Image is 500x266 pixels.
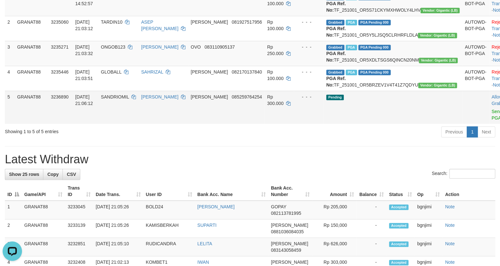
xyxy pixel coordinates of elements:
[22,182,65,201] th: Game/API: activate to sort column ascending
[5,126,204,135] div: Showing 1 to 5 of 5 entries
[358,45,391,50] span: PGA Pending
[47,172,59,177] span: Copy
[312,182,357,201] th: Amount: activate to sort column ascending
[445,260,455,265] a: Note
[191,69,228,75] span: [PERSON_NAME]
[445,204,455,209] a: Note
[267,94,283,106] span: Rp 300.000
[386,182,415,201] th: Status: activate to sort column ascending
[312,219,357,238] td: Rp 150,000
[477,126,495,137] a: Next
[5,66,15,91] td: 4
[101,19,123,25] span: TARDIN10
[326,51,346,63] b: PGA Ref. No:
[5,153,495,166] h1: Latest Withdraw
[326,76,346,87] b: PGA Ref. No:
[312,238,357,256] td: Rp 626,000
[93,238,143,256] td: [DATE] 21:05:10
[143,238,194,256] td: RUDICANDRA
[449,169,495,179] input: Search:
[441,126,467,137] a: Previous
[232,19,262,25] span: Copy 081927517956 to clipboard
[15,16,48,41] td: GRANAT88
[5,16,15,41] td: 2
[415,201,442,219] td: bgnjimi
[5,91,15,124] td: 5
[101,69,121,75] span: GLOBALL
[346,45,357,50] span: Marked by bgnjimi
[271,248,301,253] span: Copy 083143058459 to clipboard
[326,70,344,75] span: Grabbed
[462,66,489,91] td: AUTOWD-BOT-PGA
[296,44,321,50] div: - - -
[101,94,129,99] span: SANDRIOMIL
[324,66,462,91] td: TF_251001_OR5BRZEV1V4T41Z7QDYU
[326,1,346,13] b: PGA Ref. No:
[101,44,125,50] span: ONGOB123
[195,182,268,201] th: Bank Acc. Name: activate to sort column ascending
[324,41,462,66] td: TF_251001_OR5XDLTSGS6QINCN20NM
[5,238,22,256] td: 3
[51,94,69,99] span: 3236890
[141,19,178,31] a: ASEP [PERSON_NAME]
[462,41,489,66] td: AUTOWD-BOT-PGA
[445,241,455,246] a: Note
[326,20,344,25] span: Grabbed
[51,19,69,25] span: 3235060
[389,204,408,210] span: Accepted
[5,201,22,219] td: 1
[271,260,308,265] span: [PERSON_NAME]
[232,69,262,75] span: Copy 082170137840 to clipboard
[51,44,69,50] span: 3235271
[143,219,194,238] td: KAMISBERKAH
[271,204,286,209] span: GOPAY
[312,201,357,219] td: Rp 205,000
[15,66,48,91] td: GRANAT88
[326,95,344,100] span: Pending
[9,172,39,177] span: Show 25 rows
[143,201,194,219] td: BOLD24
[65,201,93,219] td: 3233045
[5,169,43,180] a: Show 25 rows
[191,19,228,25] span: [PERSON_NAME]
[65,219,93,238] td: 3233139
[271,241,308,246] span: [PERSON_NAME]
[22,238,65,256] td: GRANAT88
[432,169,495,179] label: Search:
[418,83,457,88] span: Vendor URL: https://dashboard.q2checkout.com/secure
[296,69,321,75] div: - - -
[462,16,489,41] td: AUTOWD-BOT-PGA
[268,182,312,201] th: Bank Acc. Number: activate to sort column ascending
[357,201,386,219] td: -
[389,223,408,228] span: Accepted
[271,211,301,216] span: Copy 082113781995 to clipboard
[197,223,217,228] a: SUPARTI
[191,44,201,50] span: OVO
[419,58,458,63] span: Vendor URL: https://dashboard.q2checkout.com/secure
[93,182,143,201] th: Date Trans.: activate to sort column ascending
[232,94,262,99] span: Copy 085259764254 to clipboard
[418,33,457,38] span: Vendor URL: https://dashboard.q2checkout.com/secure
[296,94,321,100] div: - - -
[141,69,163,75] a: SAHRIZAL
[271,229,304,234] span: Copy 0881036084035 to clipboard
[357,238,386,256] td: -
[415,182,442,201] th: Op: activate to sort column ascending
[271,223,308,228] span: [PERSON_NAME]
[357,182,386,201] th: Balance: activate to sort column ascending
[5,182,22,201] th: ID: activate to sort column descending
[358,20,391,25] span: PGA Pending
[346,20,357,25] span: Marked by bgnjimi
[65,182,93,201] th: Trans ID: activate to sort column ascending
[93,201,143,219] td: [DATE] 21:05:26
[191,94,228,99] span: [PERSON_NAME]
[93,219,143,238] td: [DATE] 21:05:26
[420,8,460,13] span: Vendor URL: https://dashboard.q2checkout.com/secure
[5,219,22,238] td: 2
[197,260,209,265] a: IWAN
[445,223,455,228] a: Note
[389,241,408,247] span: Accepted
[324,16,462,41] td: TF_251001_OR5Y5LJSQ5CLRHRFLDLA
[51,69,69,75] span: 3235446
[15,41,48,66] td: GRANAT88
